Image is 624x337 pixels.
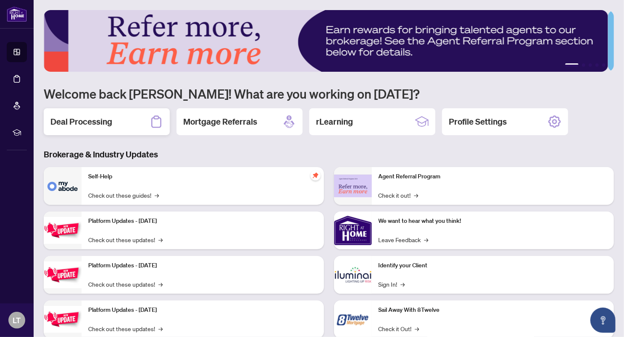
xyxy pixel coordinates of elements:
[88,235,163,244] a: Check out these updates!→
[44,10,608,72] img: Slide 0
[7,6,27,22] img: logo
[44,306,82,332] img: Platform Updates - June 23, 2025
[88,306,317,315] p: Platform Updates - [DATE]
[414,191,419,200] span: →
[316,116,353,128] h2: rLearning
[88,324,163,333] a: Check out these updates!→
[44,167,82,205] img: Self-Help
[88,280,163,289] a: Check out these updates!→
[595,63,599,67] button: 4
[88,172,317,181] p: Self-Help
[50,116,112,128] h2: Deal Processing
[401,280,405,289] span: →
[415,324,419,333] span: →
[13,314,21,326] span: LT
[379,235,429,244] a: Leave Feedback→
[88,261,317,270] p: Platform Updates - [DATE]
[158,280,163,289] span: →
[379,261,608,270] p: Identify your Client
[379,172,608,181] p: Agent Referral Program
[565,63,579,67] button: 1
[449,116,507,128] h2: Profile Settings
[44,149,614,160] h3: Brokerage & Industry Updates
[88,217,317,226] p: Platform Updates - [DATE]
[334,175,372,198] img: Agent Referral Program
[88,191,159,200] a: Check out these guides!→
[183,116,257,128] h2: Mortgage Referrals
[379,217,608,226] p: We want to hear what you think!
[379,191,419,200] a: Check it out!→
[602,63,606,67] button: 5
[379,324,419,333] a: Check it Out!→
[379,280,405,289] a: Sign In!→
[582,63,585,67] button: 2
[334,256,372,294] img: Identify your Client
[590,308,616,333] button: Open asap
[44,261,82,288] img: Platform Updates - July 8, 2025
[311,170,321,180] span: pushpin
[44,86,614,102] h1: Welcome back [PERSON_NAME]! What are you working on [DATE]?
[158,324,163,333] span: →
[589,63,592,67] button: 3
[44,217,82,243] img: Platform Updates - July 21, 2025
[424,235,429,244] span: →
[158,235,163,244] span: →
[334,212,372,249] img: We want to hear what you think!
[155,191,159,200] span: →
[379,306,608,315] p: Sail Away With 8Twelve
